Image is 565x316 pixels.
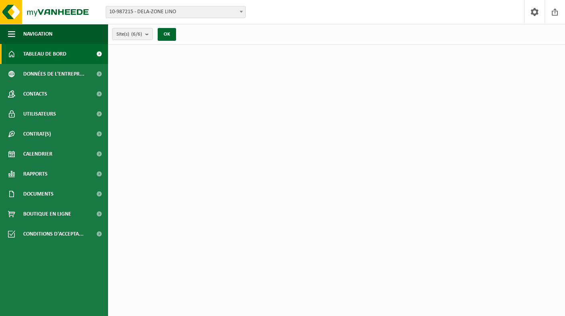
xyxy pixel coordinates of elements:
span: Calendrier [23,144,52,164]
span: 10-987215 - DELA-ZONE LINO [106,6,246,18]
button: Site(s)(6/6) [112,28,153,40]
span: Contrat(s) [23,124,51,144]
span: Site(s) [116,28,142,40]
span: Conditions d'accepta... [23,224,84,244]
span: Documents [23,184,54,204]
span: Utilisateurs [23,104,56,124]
button: OK [158,28,176,41]
span: Données de l'entrepr... [23,64,84,84]
span: Contacts [23,84,47,104]
count: (6/6) [131,32,142,37]
span: Tableau de bord [23,44,66,64]
span: Rapports [23,164,48,184]
span: 10-987215 - DELA-ZONE LINO [106,6,245,18]
span: Navigation [23,24,52,44]
span: Boutique en ligne [23,204,71,224]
